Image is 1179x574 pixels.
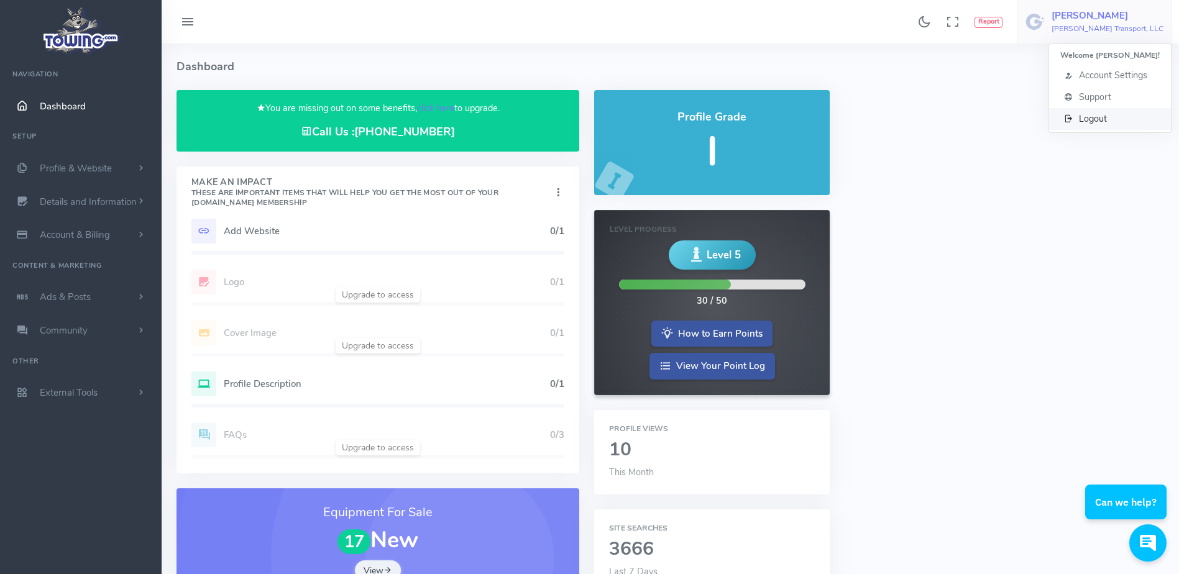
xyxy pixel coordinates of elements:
[191,125,564,139] h4: Call Us :
[609,440,815,460] h2: 10
[337,529,371,555] span: 17
[1052,25,1163,33] h6: [PERSON_NAME] Transport, LLC
[1049,108,1171,130] a: Logout
[1052,11,1163,20] h5: [PERSON_NAME]
[609,111,815,124] h4: Profile Grade
[550,379,564,389] h5: 0/1
[1049,65,1171,86] a: Account Settings
[975,17,1002,28] button: Report
[224,226,550,236] h5: Add Website
[40,162,112,175] span: Profile & Website
[609,130,815,174] h5: I
[707,247,741,263] span: Level 5
[191,188,498,207] small: These are important items that will help you get the most out of your [DOMAIN_NAME] Membership
[609,425,815,433] h6: Profile Views
[609,539,815,560] h2: 3666
[651,321,773,347] a: How to Earn Points
[1049,86,1171,108] a: Support
[191,503,564,522] h3: Equipment For Sale
[177,43,1120,90] h4: Dashboard
[40,386,98,399] span: External Tools
[1079,69,1147,81] span: Account Settings
[1079,91,1111,103] span: Support
[191,101,564,116] p: You are missing out on some benefits, to upgrade.
[354,124,455,139] a: [PHONE_NUMBER]
[39,4,123,57] img: logo
[40,196,137,208] span: Details and Information
[1076,450,1179,574] iframe: Conversations
[697,294,727,308] div: 30 / 50
[40,324,88,337] span: Community
[609,466,654,478] span: This Month
[609,524,815,532] h6: Site Searches
[40,229,110,241] span: Account & Billing
[417,102,454,114] a: click here
[610,225,814,234] h6: Level Progress
[649,353,775,380] a: View Your Point Log
[1060,52,1160,60] h6: Welcome [PERSON_NAME]!
[1025,12,1045,32] img: user-image
[550,226,564,236] h5: 0/1
[191,528,564,554] h1: New
[224,379,550,389] h5: Profile Description
[1079,112,1107,125] span: Logout
[191,178,552,207] h4: Make An Impact
[40,291,91,303] span: Ads & Posts
[40,100,86,112] span: Dashboard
